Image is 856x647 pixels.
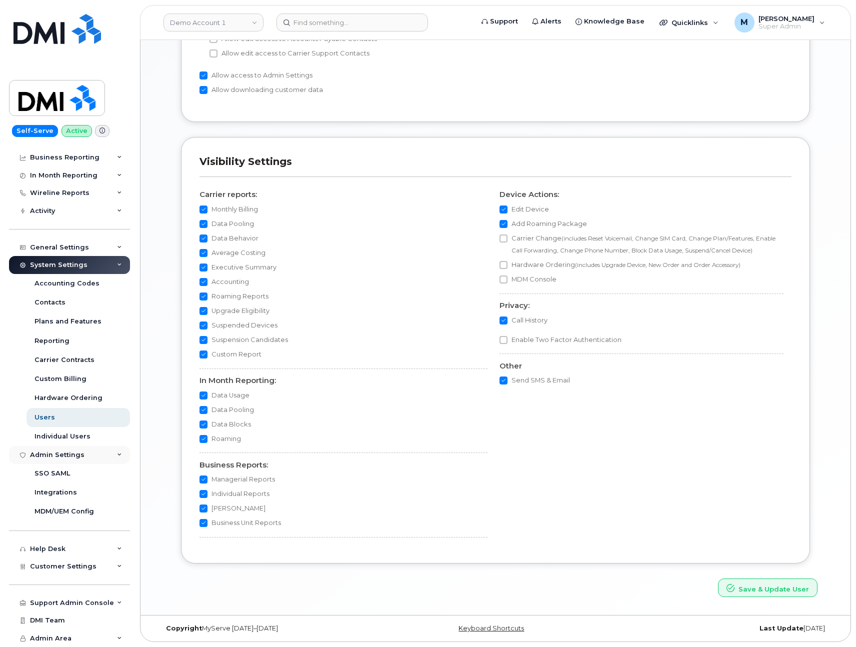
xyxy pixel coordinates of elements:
input: Upgrade Eligibility [199,307,207,315]
label: Hardware Ordering [499,259,740,271]
input: Data Blocks [199,420,207,428]
label: Add Roaming Package [499,218,587,230]
input: [PERSON_NAME] [199,504,207,512]
input: Individual Reports [199,490,207,498]
input: Enable Two Factor Authentication [499,336,507,344]
label: Individual Reports [199,488,269,500]
div: [DATE] [608,624,832,632]
input: MDM Console [499,275,507,283]
a: Keyboard Shortcuts [458,624,524,632]
button: Save & Update User [718,578,817,597]
h4: Other [499,362,783,370]
label: [PERSON_NAME] [199,502,265,514]
input: Data Pooling [199,406,207,414]
div: MyServe [DATE]–[DATE] [158,624,383,632]
input: Edit Device [499,205,507,213]
h3: Visibility Settings [199,155,791,177]
label: Data Usage [199,389,249,401]
label: Send SMS & Email [499,374,570,386]
input: Add Roaming Package [499,220,507,228]
a: Knowledge Base [568,11,651,31]
input: Average Costing [199,249,207,257]
label: Enable Two Factor Authentication [499,334,621,346]
label: Monthly Billing [199,203,258,215]
label: Custom Report [199,348,261,360]
div: Mathew [727,12,832,32]
input: Custom Report [199,350,207,358]
label: Suspension Candidates [199,334,288,346]
label: Carrier Change [499,232,775,256]
input: Allow access to Admin Settings [199,71,207,79]
span: Alerts [540,16,561,26]
input: Data Pooling [199,220,207,228]
input: Send SMS & Email [499,376,507,384]
h4: Business Reports: [199,461,487,469]
input: Hardware Ordering(includes Upgrade Device, New Order and Order Accessory) [499,261,507,269]
input: Business Unit Reports [199,519,207,527]
input: Roaming Reports [199,292,207,300]
label: Executive Summary [199,261,276,273]
small: (includes Reset Voicemail, Change SIM Card, Change Plan/Features, Enable Call Forwarding, Change ... [511,235,775,254]
div: Quicklinks [652,12,725,32]
input: Find something... [276,13,428,31]
input: Roaming [199,435,207,443]
label: Allow downloading customer data [199,84,323,96]
input: Suspended Devices [199,321,207,329]
h4: Carrier reports: [199,190,487,199]
small: (includes Upgrade Device, New Order and Order Accessory) [575,261,740,268]
a: Alerts [525,11,568,31]
span: M [740,16,748,28]
h4: Privacy: [499,301,783,310]
input: Allow downloading customer data [199,86,207,94]
input: Executive Summary [199,263,207,271]
strong: Copyright [166,624,202,632]
span: Knowledge Base [584,16,644,26]
input: Monthly Billing [199,205,207,213]
label: Suspended Devices [199,319,277,331]
label: Upgrade Eligibility [199,305,269,317]
a: Demo Account 1 [163,13,263,31]
label: Allow access to Admin Settings [199,69,312,81]
input: Carrier Change(includes Reset Voicemail, Change SIM Card, Change Plan/Features, Enable Call Forwa... [499,234,507,242]
label: Average Costing [199,247,265,259]
input: Data Behavior [199,234,207,242]
label: Data Blocks [199,418,251,430]
a: Support [474,11,525,31]
input: Accounting [199,278,207,286]
input: Allow edit access to Carrier Support Contacts [209,49,217,57]
label: Data Behavior [199,232,258,244]
label: Edit Device [499,203,549,215]
span: [PERSON_NAME] [758,14,814,22]
label: Allow edit access to Carrier Support Contacts [209,47,369,59]
strong: Last Update [759,624,803,632]
label: Managerial Reports [199,473,275,485]
label: Roaming Reports [199,290,268,302]
span: Super Admin [758,22,814,30]
input: Call History [499,316,507,324]
label: Data Pooling [199,218,254,230]
h4: In Month Reporting: [199,376,487,385]
h4: Device Actions: [499,190,783,199]
label: Call History [499,314,547,326]
input: Data Usage [199,391,207,399]
label: MDM Console [499,273,556,285]
span: Quicklinks [671,18,708,26]
span: Support [490,16,518,26]
input: Suspension Candidates [199,336,207,344]
input: Managerial Reports [199,475,207,483]
label: Data Pooling [199,404,254,416]
label: Accounting [199,276,249,288]
label: Business Unit Reports [199,517,281,529]
label: Roaming [199,433,241,445]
